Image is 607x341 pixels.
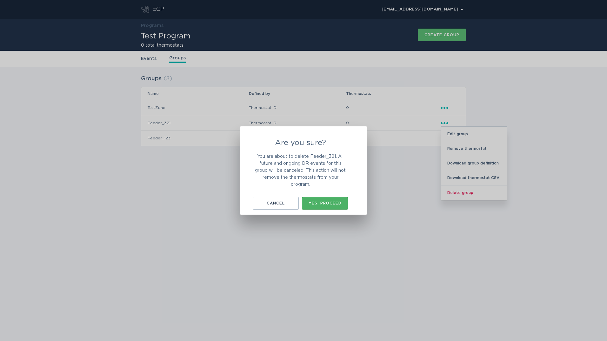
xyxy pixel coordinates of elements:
div: Cancel [256,201,296,205]
div: remove group confirmation modal [240,126,367,215]
p: You are about to delete Feeder_321. All future and ongoing DR events for this group will be cance... [253,153,348,188]
button: Yes, proceed [302,197,348,210]
div: Yes, proceed [305,201,345,205]
button: Cancel [253,197,299,210]
h2: Are you sure? [253,139,348,147]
